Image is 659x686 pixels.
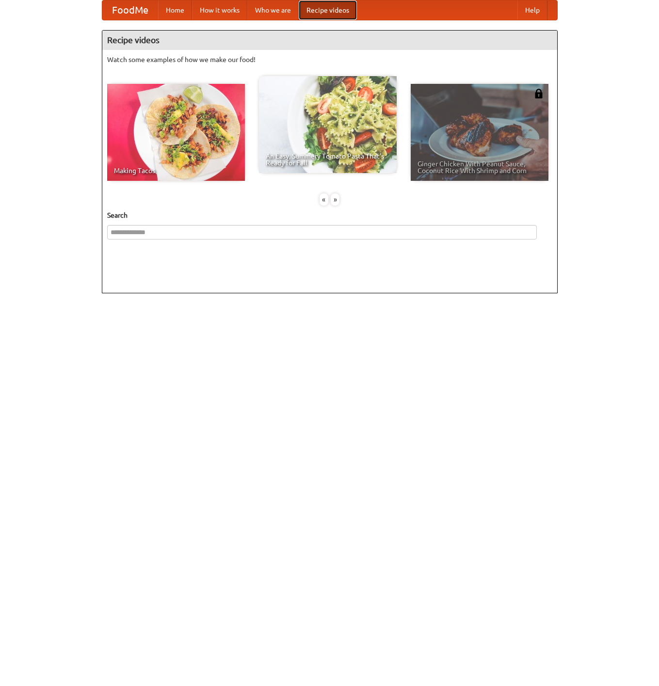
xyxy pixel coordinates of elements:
a: Recipe videos [299,0,357,20]
a: An Easy, Summery Tomato Pasta That's Ready for Fall [259,76,397,173]
a: Making Tacos [107,84,245,181]
h4: Recipe videos [102,31,557,50]
span: An Easy, Summery Tomato Pasta That's Ready for Fall [266,153,390,166]
h5: Search [107,210,552,220]
a: FoodMe [102,0,158,20]
div: « [320,193,328,206]
span: Making Tacos [114,167,238,174]
a: How it works [192,0,247,20]
img: 483408.png [534,89,544,98]
div: » [331,193,339,206]
a: Help [517,0,547,20]
p: Watch some examples of how we make our food! [107,55,552,64]
a: Home [158,0,192,20]
a: Who we are [247,0,299,20]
